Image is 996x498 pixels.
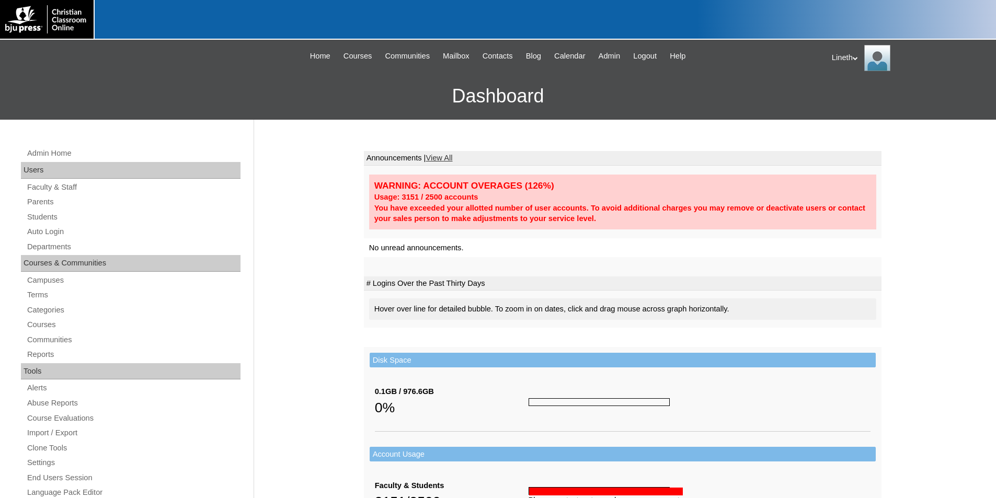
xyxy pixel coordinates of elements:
span: Help [670,50,685,62]
td: Announcements | [364,151,881,166]
span: Logout [633,50,657,62]
div: Courses & Communities [21,255,241,272]
a: Course Evaluations [26,412,241,425]
a: Communities [380,50,436,62]
a: Courses [338,50,377,62]
img: logo-white.png [5,5,88,33]
span: Mailbox [443,50,470,62]
a: Calendar [549,50,590,62]
a: Terms [26,288,241,302]
a: Courses [26,318,241,331]
a: Auto Login [26,225,241,238]
a: Contacts [477,50,518,62]
span: Home [310,50,330,62]
td: No unread announcements. [364,238,881,258]
a: Settings [26,456,241,469]
a: Help [665,50,691,62]
a: Logout [628,50,662,62]
a: Abuse Reports [26,397,241,410]
a: Students [26,211,241,224]
a: Alerts [26,381,241,395]
div: Faculty & Students [375,480,529,491]
a: Parents [26,195,241,209]
div: You have exceeded your allotted number of user accounts. To avoid additional charges you may remo... [374,203,871,224]
a: Home [305,50,336,62]
span: Admin [599,50,621,62]
a: Campuses [26,274,241,287]
a: End Users Session [26,471,241,484]
span: Courses [344,50,372,62]
a: Blog [521,50,546,62]
div: Users [21,162,241,179]
div: 0.1GB / 976.6GB [375,386,529,397]
a: Reports [26,348,241,361]
div: Lineth [832,45,986,71]
a: Departments [26,240,241,253]
a: Mailbox [438,50,475,62]
a: Admin Home [26,147,241,160]
img: Lineth Carreon [864,45,890,71]
a: Communities [26,333,241,346]
span: Communities [385,50,430,62]
a: Admin [593,50,626,62]
a: Categories [26,304,241,317]
a: View All [426,154,452,162]
span: Contacts [483,50,513,62]
span: Blog [526,50,541,62]
a: Import / Export [26,426,241,439]
a: Faculty & Staff [26,181,241,194]
div: Hover over line for detailed bubble. To zoom in on dates, click and drag mouse across graph horiz... [369,298,876,320]
td: Disk Space [370,353,876,368]
td: # Logins Over the Past Thirty Days [364,276,881,291]
h3: Dashboard [5,73,991,120]
a: Clone Tools [26,442,241,455]
span: Calendar [554,50,585,62]
div: WARNING: ACCOUNT OVERAGES (126%) [374,180,871,192]
td: Account Usage [370,447,876,462]
div: 0% [375,397,529,418]
div: Tools [21,363,241,380]
strong: Usage: 3151 / 2500 accounts [374,193,478,201]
